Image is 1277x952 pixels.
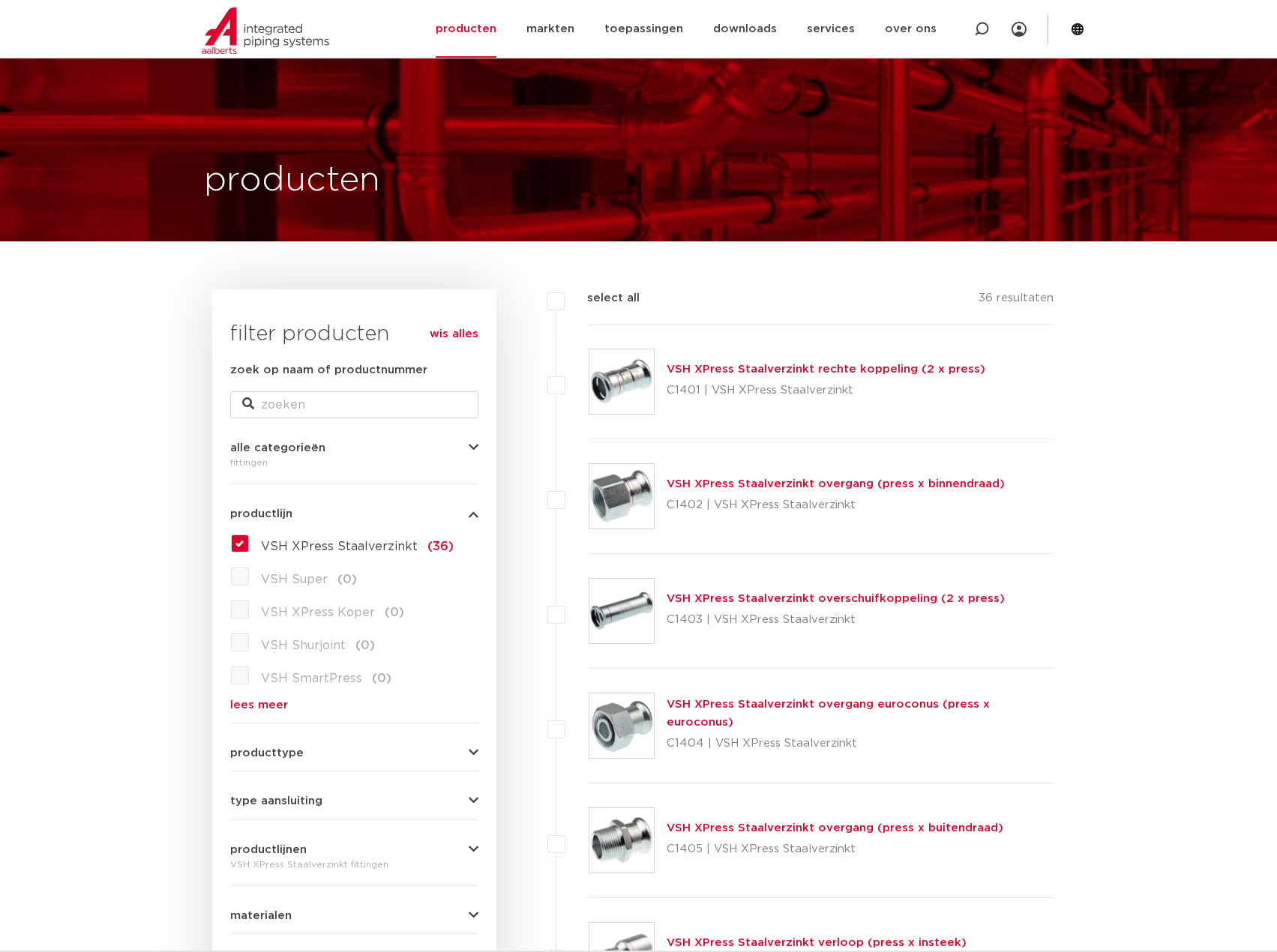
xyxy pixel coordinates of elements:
[230,747,304,759] span: producttype
[667,593,1005,604] a: VSH XPress Staalverzinkt overschuifkoppeling (2 x press)
[230,699,478,711] a: lees meer
[667,608,1005,632] p: C1403 | VSH XPress Staalverzinkt
[589,349,654,414] img: Thumbnail for VSH XPress Staalverzinkt rechte koppeling (2 x press)
[589,579,654,643] img: Thumbnail for VSH XPress Staalverzinkt overschuifkoppeling (2 x press)
[261,573,328,585] span: VSH Super
[261,540,418,552] span: VSH XPress Staalverzinkt
[355,639,375,651] span: (0)
[230,319,478,349] h3: filter producten
[230,795,322,807] span: type aansluiting
[230,391,478,418] input: zoeken
[230,910,292,921] span: materialen
[667,699,990,728] a: VSH XPress Staalverzinkt overgang euroconus (press x euroconus)
[979,289,1054,313] p: 36 resultaten
[230,508,292,519] span: productlijn
[230,747,478,759] button: producttype
[261,606,375,618] span: VSH XPress Koper
[230,855,478,873] div: VSH XPress Staalverzinkt fittingen
[230,361,427,379] label: zoek op naam of productnummer
[667,379,985,403] p: C1401 | VSH XPress Staalverzinkt
[204,157,380,205] h1: producten
[667,493,1005,517] p: C1402 | VSH XPress Staalverzinkt
[230,910,478,921] button: materialen
[667,364,985,375] a: VSH XPress Staalverzinkt rechte koppeling (2 x press)
[261,639,346,651] span: VSH Shurjoint
[230,844,478,855] button: productlijnen
[230,454,478,472] div: fittingen
[589,693,654,758] img: Thumbnail for VSH XPress Staalverzinkt overgang euroconus (press x euroconus)
[230,795,478,807] button: type aansluiting
[430,325,478,343] a: wis alles
[667,937,967,948] a: VSH XPress Staalverzinkt verloop (press x insteek)
[230,508,478,519] button: productlijn
[337,573,357,585] span: (0)
[230,442,478,454] button: alle categorieën
[385,606,404,618] span: (0)
[667,822,1003,834] a: VSH XPress Staalverzinkt overgang (press x buitendraad)
[427,540,454,552] span: (36)
[230,844,307,855] span: productlijnen
[230,442,325,454] span: alle categorieën
[372,672,391,684] span: (0)
[589,464,654,528] img: Thumbnail for VSH XPress Staalverzinkt overgang (press x binnendraad)
[667,478,1005,489] a: VSH XPress Staalverzinkt overgang (press x binnendraad)
[589,808,654,873] img: Thumbnail for VSH XPress Staalverzinkt overgang (press x buitendraad)
[261,672,362,684] span: VSH SmartPress
[667,732,1054,756] p: C1404 | VSH XPress Staalverzinkt
[667,837,1003,861] p: C1405 | VSH XPress Staalverzinkt
[565,289,640,307] label: select all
